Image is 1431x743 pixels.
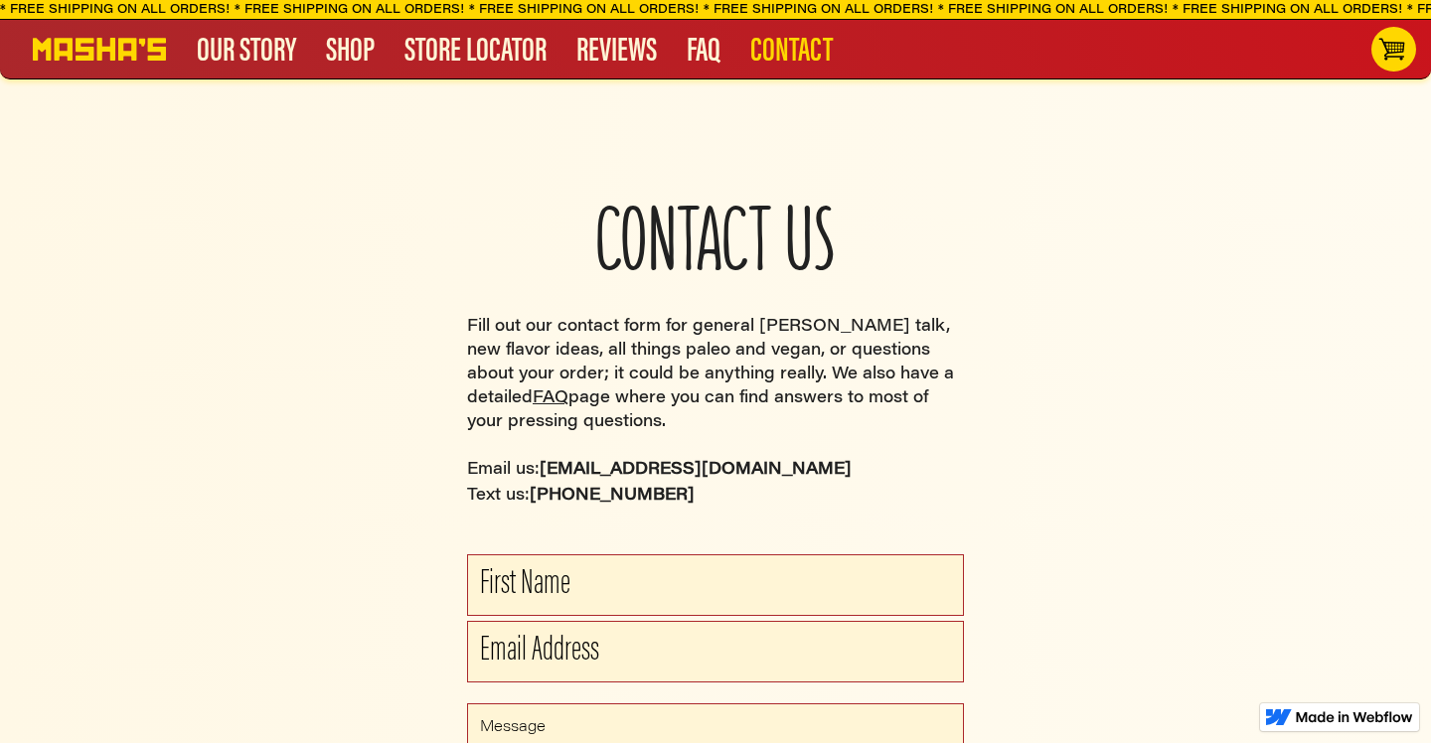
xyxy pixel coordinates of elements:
[467,315,964,506] div: Fill out our contact form for general [PERSON_NAME] talk, new flavor ideas, all things paleo and ...
[182,36,311,61] a: our story
[235,1,464,19] div: * FREE SHIPPING ON ALL ORDERS!
[467,621,964,682] input: Email Address
[735,36,848,59] a: CONTACT
[533,390,568,406] a: FAQ
[469,1,699,19] div: * FREE SHIPPING ON ALL ORDERS!
[530,488,695,504] a: [PHONE_NUMBER]
[1371,27,1416,72] a: Open cart
[561,36,672,61] a: REVIEWS
[311,36,390,61] a: SHOP
[467,484,964,508] div: Text us:
[704,1,933,19] div: * FREE SHIPPING ON ALL ORDERS!
[467,199,964,283] h1: CONTACT US
[467,554,964,616] input: First Name
[672,36,735,61] a: FAQ
[1173,1,1402,19] div: * FREE SHIPPING ON ALL ORDERS!
[390,36,561,61] a: STORE LOCATOR
[33,38,166,61] a: home
[540,462,852,478] a: [EMAIL_ADDRESS][DOMAIN_NAME]
[1296,711,1413,723] img: Made in Webflow
[938,1,1168,19] div: * FREE SHIPPING ON ALL ORDERS!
